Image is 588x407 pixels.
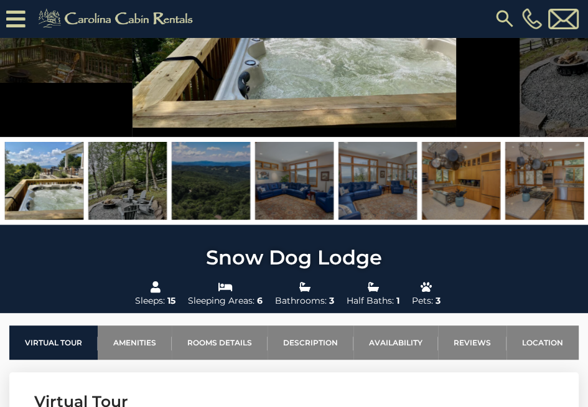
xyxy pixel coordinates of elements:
a: Virtual Tour [9,325,98,360]
img: search-regular.svg [493,7,516,30]
a: Availability [353,325,438,360]
img: 163275118 [255,142,334,220]
img: 163275117 [172,142,250,220]
a: Amenities [98,325,172,360]
a: Description [268,325,353,360]
img: Khaki-logo.png [32,6,203,31]
img: 163275120 [422,142,500,220]
a: Reviews [438,325,506,360]
img: 163275110 [88,142,167,220]
img: 163275119 [338,142,417,220]
a: [PHONE_NUMBER] [519,8,545,29]
a: Rooms Details [172,325,268,360]
a: Location [506,325,579,360]
img: 163275116 [5,142,83,220]
img: 163275121 [505,142,584,220]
